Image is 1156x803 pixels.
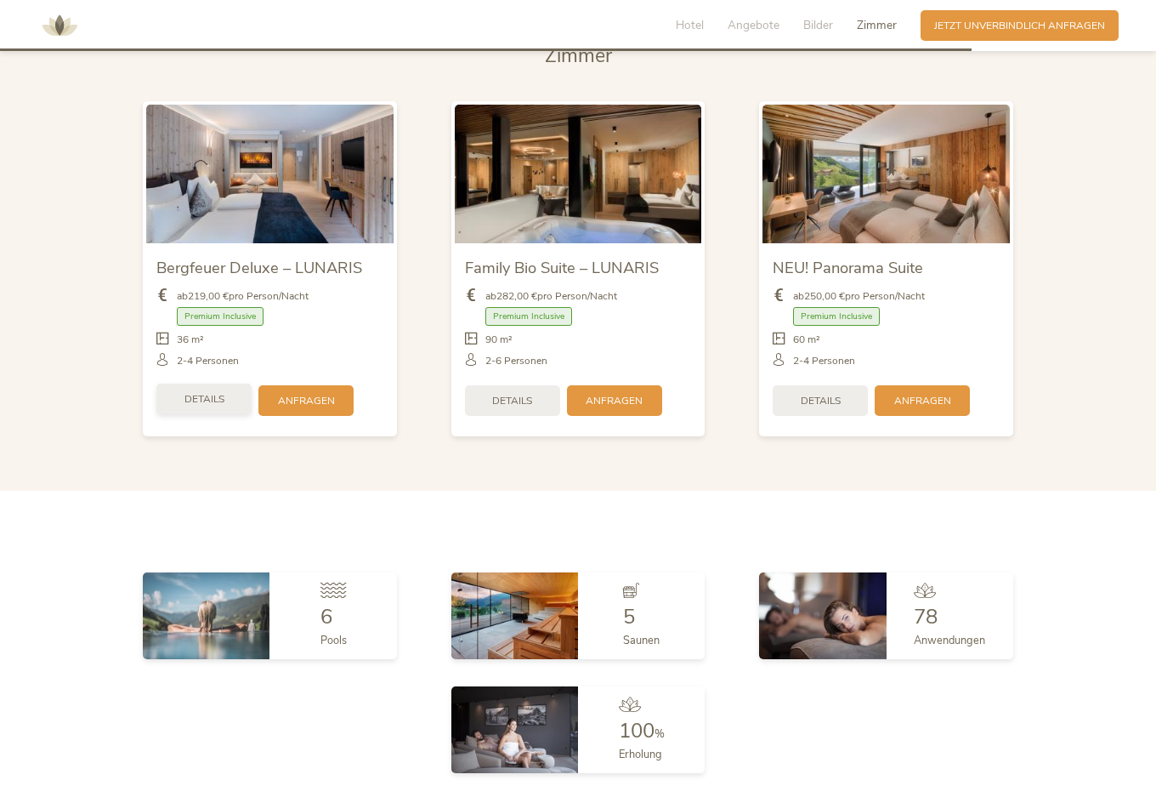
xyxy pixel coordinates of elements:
[320,633,347,648] span: Pools
[762,105,1010,243] img: NEU! Panorama Suite
[793,354,855,368] span: 2-4 Personen
[914,603,938,630] span: 78
[465,257,659,278] span: Family Bio Suite – LUNARIS
[455,105,702,243] img: Family Bio Suite – LUNARIS
[934,19,1105,33] span: Jetzt unverbindlich anfragen
[793,289,925,304] span: ab pro Person/Nacht
[914,633,985,648] span: Anwendungen
[320,603,332,630] span: 6
[793,333,820,347] span: 60 m²
[586,394,643,408] span: Anfragen
[156,257,362,278] span: Bergfeuer Deluxe – LUNARIS
[34,20,85,30] a: AMONTI & LUNARIS Wellnessresort
[184,392,224,407] span: Details
[676,17,704,33] span: Hotel
[728,17,779,33] span: Angebote
[804,289,845,303] b: 250,00 €
[623,633,660,648] span: Saunen
[857,17,897,33] span: Zimmer
[801,394,841,408] span: Details
[496,289,537,303] b: 282,00 €
[654,726,665,742] span: %
[545,43,612,69] span: Zimmer
[485,354,547,368] span: 2-6 Personen
[485,333,513,347] span: 90 m²
[177,333,204,347] span: 36 m²
[793,307,880,327] span: Premium Inclusive
[773,257,923,278] span: NEU! Panorama Suite
[485,289,617,304] span: ab pro Person/Nacht
[177,307,263,327] span: Premium Inclusive
[278,394,335,408] span: Anfragen
[146,105,394,243] img: Bergfeuer Deluxe – LUNARIS
[894,394,951,408] span: Anfragen
[623,603,635,630] span: 5
[177,289,309,304] span: ab pro Person/Nacht
[485,307,572,327] span: Premium Inclusive
[177,354,239,368] span: 2-4 Personen
[492,394,532,408] span: Details
[188,289,229,303] b: 219,00 €
[803,17,833,33] span: Bilder
[619,717,654,744] span: 100
[619,747,662,762] span: Erholung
